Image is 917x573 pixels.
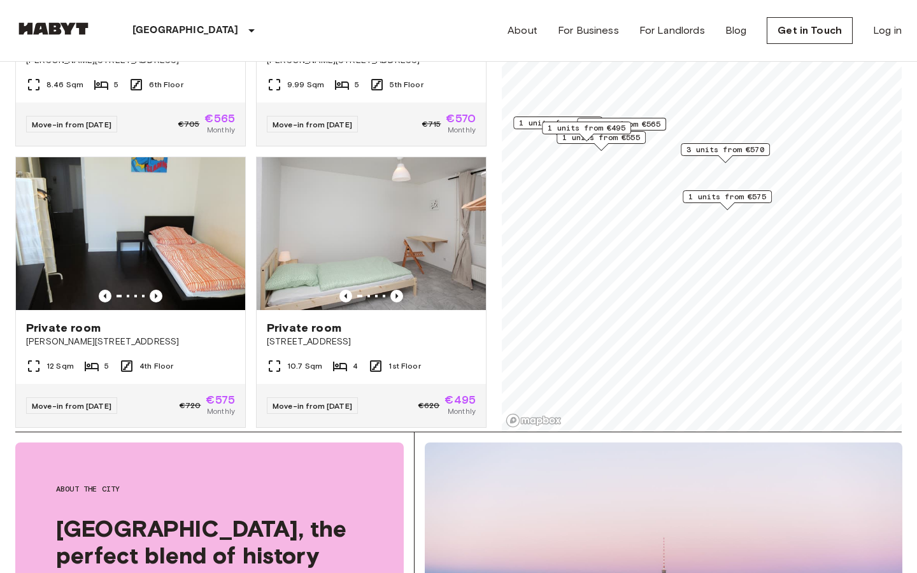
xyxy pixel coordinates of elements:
span: €570 [446,113,476,124]
span: 4th Floor [139,360,173,372]
p: [GEOGRAPHIC_DATA] [132,23,239,38]
span: Private room [267,320,341,336]
span: 5th Floor [390,79,423,90]
span: €715 [422,118,441,130]
span: Monthly [207,124,235,136]
span: 4 [353,360,358,372]
span: €565 [204,113,235,124]
img: Marketing picture of unit DE-01-210-03M [257,157,486,310]
span: Move-in from [DATE] [32,120,111,129]
span: 1 units from €575 [688,191,766,202]
span: 1 units from €495 [548,122,625,134]
div: Map marker [683,190,772,210]
span: Move-in from [DATE] [273,401,352,411]
span: Move-in from [DATE] [32,401,111,411]
a: Mapbox logo [506,413,562,428]
span: 5 [104,360,109,372]
span: [STREET_ADDRESS] [267,336,476,348]
span: €720 [180,400,201,411]
span: €495 [444,394,476,406]
a: For Business [558,23,619,38]
a: Log in [873,23,902,38]
div: Map marker [542,122,631,141]
span: Private room [26,320,101,336]
span: 2 units from €565 [583,118,660,130]
a: Marketing picture of unit DE-01-210-03MPrevious imagePrevious imagePrivate room[STREET_ADDRESS]10... [256,157,487,428]
a: For Landlords [639,23,705,38]
span: €620 [418,400,440,411]
span: Monthly [448,406,476,417]
span: 3 units from €570 [686,144,764,155]
span: About the city [56,483,363,495]
span: [PERSON_NAME][STREET_ADDRESS] [26,336,235,348]
a: Get in Touch [767,17,853,44]
span: 12 Sqm [46,360,74,372]
span: €705 [178,118,200,130]
span: 10.7 Sqm [287,360,322,372]
span: Monthly [448,124,476,136]
div: Map marker [681,143,770,163]
span: Monthly [207,406,235,417]
span: 5 [355,79,359,90]
button: Previous image [150,290,162,302]
span: 1 units from €570 [519,117,597,129]
img: Marketing picture of unit DE-01-302-010-04 [16,157,245,310]
img: Habyt [15,22,92,35]
button: Previous image [99,290,111,302]
span: 1st Floor [388,360,420,372]
button: Previous image [390,290,403,302]
span: €575 [206,394,235,406]
span: 6th Floor [149,79,183,90]
a: About [508,23,537,38]
div: Map marker [577,118,666,138]
a: Blog [725,23,747,38]
span: 5 [114,79,118,90]
span: 8.46 Sqm [46,79,83,90]
div: Map marker [513,117,602,136]
span: Move-in from [DATE] [273,120,352,129]
a: Marketing picture of unit DE-01-302-010-04Previous imagePrevious imagePrivate room[PERSON_NAME][S... [15,157,246,428]
button: Previous image [339,290,352,302]
span: 9.99 Sqm [287,79,324,90]
span: 1 units from €555 [562,132,640,143]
